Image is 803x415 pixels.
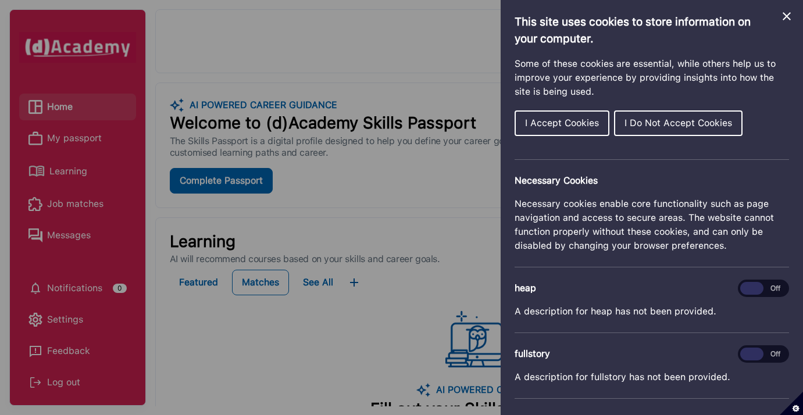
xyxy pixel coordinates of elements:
[515,110,609,136] button: I Accept Cookies
[515,57,789,99] p: Some of these cookies are essential, while others help us to improve your experience by providing...
[515,14,789,48] h1: This site uses cookies to store information on your computer.
[515,197,789,253] p: Necessary cookies enable core functionality such as page navigation and access to secure areas. T...
[515,174,789,188] h2: Necessary Cookies
[614,110,743,136] button: I Do Not Accept Cookies
[515,347,789,361] h3: fullstory
[624,117,732,128] span: I Do Not Accept Cookies
[515,281,789,295] h3: heap
[740,348,763,360] span: On
[763,282,787,295] span: Off
[780,9,794,23] button: Close Cookie Control
[525,117,599,128] span: I Accept Cookies
[740,282,763,295] span: On
[763,348,787,360] span: Off
[780,392,803,415] button: Set cookie preferences
[515,305,789,319] p: A description for heap has not been provided.
[515,370,789,384] p: A description for fullstory has not been provided.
